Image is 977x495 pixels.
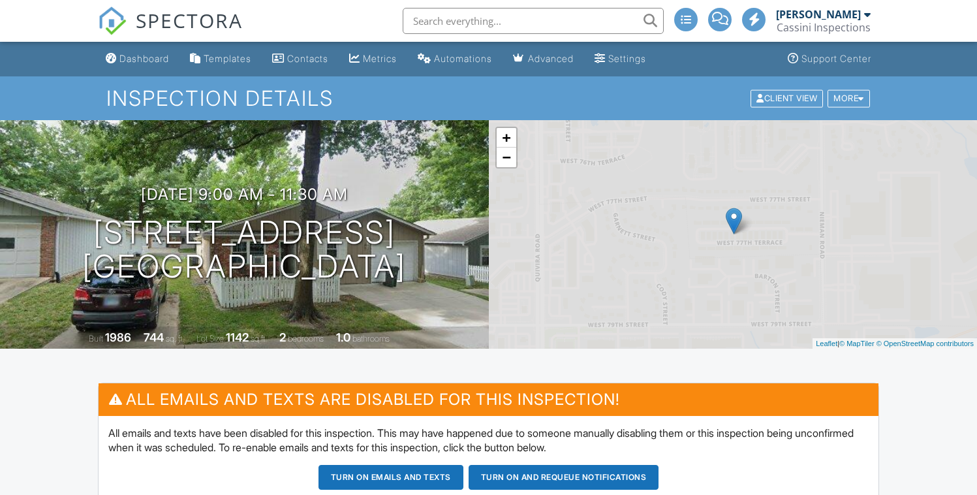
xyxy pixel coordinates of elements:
[776,8,861,21] div: [PERSON_NAME]
[497,148,516,167] a: Zoom out
[528,53,574,64] div: Advanced
[589,47,651,71] a: Settings
[106,87,871,110] h1: Inspection Details
[99,383,879,415] h3: All emails and texts are disabled for this inspection!
[801,53,871,64] div: Support Center
[119,53,169,64] div: Dashboard
[82,216,406,285] h1: [STREET_ADDRESS] [GEOGRAPHIC_DATA]
[412,47,497,71] a: Automations (Basic)
[267,47,333,71] a: Contacts
[318,465,463,490] button: Turn on emails and texts
[751,89,823,107] div: Client View
[816,340,837,347] a: Leaflet
[204,53,251,64] div: Templates
[749,93,826,103] a: Client View
[363,53,397,64] div: Metrics
[105,330,131,344] div: 1986
[336,330,350,344] div: 1.0
[108,426,869,455] p: All emails and texts have been disabled for this inspection. This may have happened due to someon...
[89,334,103,343] span: Built
[141,185,348,203] h3: [DATE] 9:00 am - 11:30 am
[144,330,164,344] div: 744
[196,334,224,343] span: Lot Size
[777,21,871,34] div: Cassini Inspections
[828,89,870,107] div: More
[287,53,328,64] div: Contacts
[185,47,256,71] a: Templates
[251,334,267,343] span: sq.ft.
[876,340,974,347] a: © OpenStreetMap contributors
[101,47,174,71] a: Dashboard
[497,128,516,148] a: Zoom in
[136,7,243,34] span: SPECTORA
[98,7,127,35] img: The Best Home Inspection Software - Spectora
[98,18,243,45] a: SPECTORA
[344,47,402,71] a: Metrics
[226,330,249,344] div: 1142
[352,334,390,343] span: bathrooms
[279,330,286,344] div: 2
[608,53,646,64] div: Settings
[288,334,324,343] span: bedrooms
[166,334,184,343] span: sq. ft.
[403,8,664,34] input: Search everything...
[783,47,876,71] a: Support Center
[508,47,579,71] a: Advanced
[839,340,875,347] a: © MapTiler
[469,465,659,490] button: Turn on and Requeue Notifications
[813,338,977,349] div: |
[434,53,492,64] div: Automations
